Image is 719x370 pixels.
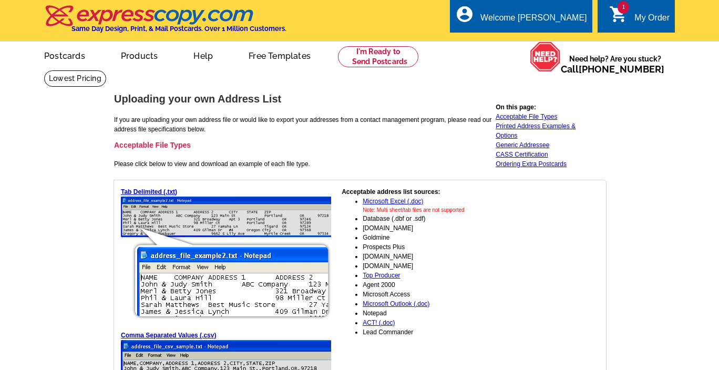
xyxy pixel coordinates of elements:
li: Agent 2000 [363,280,512,290]
a: ACT! (.doc) [363,319,395,326]
a: Help [177,43,230,67]
img: help [530,42,561,72]
a: Same Day Design, Print, & Mail Postcards. Over 1 Million Customers. [44,13,286,33]
h3: Acceptable File Types [114,140,494,150]
li: Prospects Plus [363,242,512,252]
a: Tab Delimited (.txt) [121,188,177,196]
li: Database (.dbf or .sdf) [363,214,512,223]
li: [DOMAIN_NAME] [363,252,512,261]
li: [DOMAIN_NAME] [363,261,512,271]
span: Call [561,64,664,75]
strong: Acceptable address list sources: [342,188,440,196]
div: My Order [634,13,670,28]
a: Comma Separated Values (.csv) [121,332,216,339]
a: Top Producer [363,272,400,279]
a: Printed Address Examples & Options [496,122,576,139]
div: Welcome [PERSON_NAME] [480,13,587,28]
a: Acceptable File Types [496,113,557,120]
a: Postcards [27,43,102,67]
h1: Uploading your own Address List [114,94,494,105]
a: Generic Addressee [496,141,549,149]
strong: On this page: [496,104,536,111]
a: Ordering Extra Postcards [496,160,567,168]
p: If you are uploading your own address file or would like to export your addresses from a contact ... [114,115,494,134]
a: 1 shopping_cart My Order [609,12,670,25]
li: Lead Commander [363,327,512,337]
a: Microsoft Outlook (.doc) [363,300,429,307]
span: 1 [618,1,629,14]
td: Please click below to view and download an example of each file type. [114,93,494,179]
a: Products [104,43,175,67]
i: shopping_cart [609,5,628,24]
h4: Same Day Design, Print, & Mail Postcards. Over 1 Million Customers. [71,25,286,33]
li: Goldmine [363,233,512,242]
a: Free Templates [232,43,327,67]
span: Need help? Are you stuck? [561,54,670,75]
iframe: LiveChat chat widget [571,337,719,370]
a: [PHONE_NUMBER] [579,64,664,75]
img: txt file [121,197,331,321]
li: Note: Multi sheet/tab files are not supported [363,206,512,214]
a: CASS Certification [496,151,548,158]
a: Microsoft Excel (.doc) [363,198,423,205]
i: account_circle [455,5,474,24]
li: Microsoft Access [363,290,512,299]
li: [DOMAIN_NAME] [363,223,512,233]
li: Notepad [363,309,512,318]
